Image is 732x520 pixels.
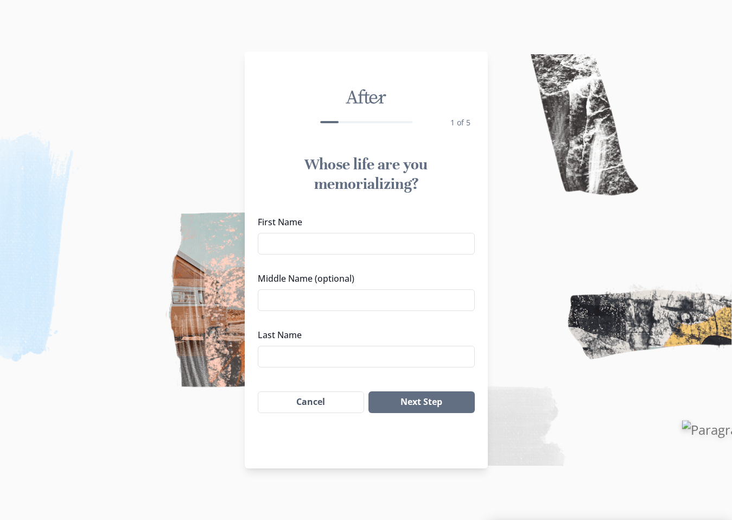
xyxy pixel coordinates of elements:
[258,391,365,413] button: Cancel
[450,117,470,128] span: 1 of 5
[258,155,475,194] h1: Whose life are you memorializing?
[258,272,468,285] label: Middle Name (optional)
[368,391,474,413] button: Next Step
[258,215,468,229] label: First Name
[258,328,468,341] label: Last Name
